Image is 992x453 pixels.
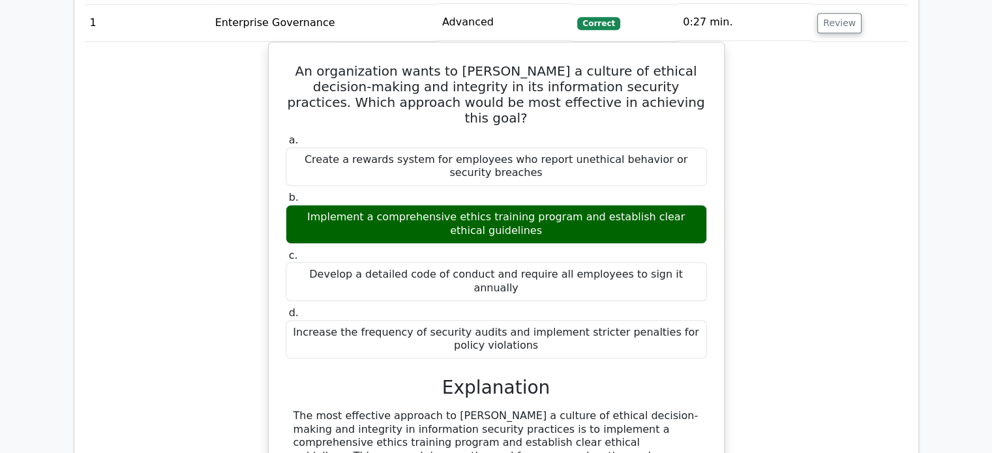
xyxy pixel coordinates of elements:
div: Implement a comprehensive ethics training program and establish clear ethical guidelines [286,205,707,244]
div: Increase the frequency of security audits and implement stricter penalties for policy violations [286,320,707,359]
span: b. [289,191,299,203]
td: 1 [85,4,210,41]
h5: An organization wants to [PERSON_NAME] a culture of ethical decision-making and integrity in its ... [284,63,708,126]
h3: Explanation [293,377,699,399]
td: Advanced [437,4,573,41]
span: Correct [577,17,620,30]
td: Enterprise Governance [210,4,437,41]
span: a. [289,134,299,146]
div: Develop a detailed code of conduct and require all employees to sign it annually [286,262,707,301]
div: Create a rewards system for employees who report unethical behavior or security breaches [286,147,707,186]
button: Review [817,13,862,33]
span: d. [289,306,299,319]
td: 0:27 min. [678,4,812,41]
span: c. [289,249,298,261]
